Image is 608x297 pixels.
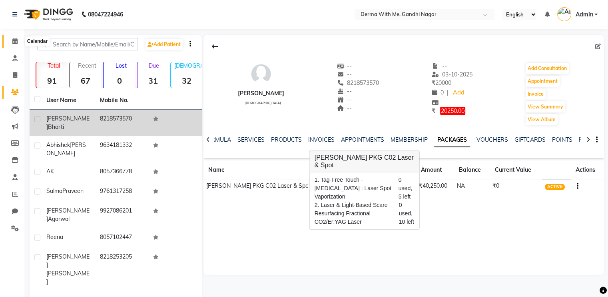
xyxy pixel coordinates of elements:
[337,96,352,103] span: --
[440,107,465,115] span: 20250.00
[73,62,101,69] p: Recent
[271,136,302,143] a: PRODUCTS
[476,136,508,143] a: VOUCHERS
[526,88,546,100] button: Invoice
[95,136,149,163] td: 9634181332
[454,161,490,179] th: Balance
[391,136,428,143] a: MEMBERSHIP
[514,136,546,143] a: GIFTCARDS
[139,62,169,69] p: Due
[138,76,169,86] strong: 31
[490,161,542,179] th: Current Value
[46,233,63,241] span: Reena
[42,91,95,110] th: User Name
[447,88,449,97] span: |
[40,62,68,69] p: Total
[203,161,334,179] th: Name
[454,179,490,193] td: NA
[337,62,352,70] span: --
[526,76,560,87] button: Appointment
[416,179,454,193] td: ₹40,250.00
[526,101,565,112] button: View Summary
[490,179,542,193] td: ₹0
[399,176,415,201] span: 0 used, 5 left
[341,136,384,143] a: APPOINTMENTS
[432,62,447,70] span: --
[579,136,599,143] a: FORMS
[432,79,435,86] span: ₹
[575,10,593,19] span: Admin
[432,107,435,114] span: ₹
[171,76,202,86] strong: 32
[571,161,604,179] th: Actions
[104,76,135,86] strong: 0
[36,76,68,86] strong: 91
[249,62,273,86] img: avatar
[46,207,90,223] span: [PERSON_NAME]
[557,7,571,21] img: Admin
[310,151,419,173] h3: [PERSON_NAME] PKG C02 Laser & Spot
[434,133,470,147] a: PACKAGES
[107,62,135,69] p: Lost
[526,63,569,74] button: Add Consultation
[25,37,50,46] div: Calendar
[46,141,70,148] span: Abhishek
[48,215,70,223] span: Agarwal
[237,136,265,143] a: SERVICES
[452,87,466,98] a: Add
[20,3,75,26] img: logo
[46,253,90,269] span: [PERSON_NAME]
[244,101,281,105] span: [DEMOGRAPHIC_DATA]
[203,136,231,143] a: FORMULA
[315,201,394,227] span: 2. Laser & Light-Based Scare Resurfacing Fractional CO2/Er:YAG Laser
[337,71,352,78] span: --
[95,110,149,136] td: 8218573570
[432,79,451,86] span: 20000
[62,187,84,195] span: Praveen
[238,89,284,98] div: [PERSON_NAME]
[432,71,472,78] span: 03-10-2025
[315,176,394,201] span: 1. Tag-Free Touch - [MEDICAL_DATA] : Laser Spot Vaporization
[88,3,123,26] b: 08047224946
[46,168,54,175] span: AK
[545,184,565,190] span: ACTIVE
[174,62,202,69] p: [DEMOGRAPHIC_DATA]
[552,136,572,143] a: POINTS
[37,38,138,50] input: Search by Name/Mobile/Email/Code
[70,76,101,86] strong: 67
[207,39,223,54] div: Back to Client
[48,123,64,130] span: Bharti
[95,163,149,182] td: 8057366778
[95,91,149,110] th: Mobile No.
[337,104,352,112] span: --
[337,88,352,95] span: --
[46,115,90,130] span: [PERSON_NAME]
[95,228,149,248] td: 8057102447
[95,202,149,228] td: 9927086201
[526,114,558,125] button: View Album
[308,136,335,143] a: INVOICES
[46,270,90,285] span: [PERSON_NAME]
[203,179,334,193] td: [PERSON_NAME] PKG C02 Laser & Spot
[146,39,183,50] a: Add Patient
[432,89,444,96] span: 0
[416,161,454,179] th: Amount
[337,79,379,86] span: 8218573570
[95,248,149,291] td: 8218253205
[399,201,415,227] span: 0 used, 10 left
[46,187,62,195] span: Salma
[95,182,149,202] td: 9761317258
